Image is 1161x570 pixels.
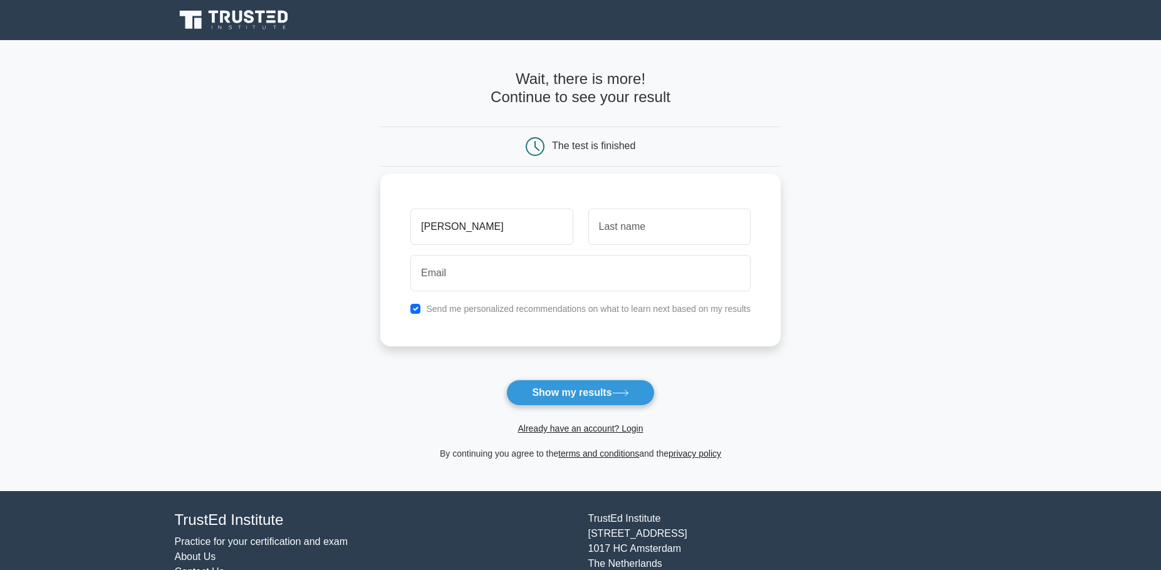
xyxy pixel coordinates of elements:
button: Show my results [506,380,654,406]
h4: Wait, there is more! Continue to see your result [380,70,781,106]
a: Already have an account? Login [518,423,643,433]
h4: TrustEd Institute [175,511,573,529]
input: Email [410,255,751,291]
input: Last name [588,209,751,245]
div: By continuing you agree to the and the [373,446,788,461]
input: First name [410,209,573,245]
a: privacy policy [669,448,721,459]
a: Practice for your certification and exam [175,536,348,547]
label: Send me personalized recommendations on what to learn next based on my results [426,304,751,314]
a: About Us [175,551,216,562]
div: The test is finished [552,140,635,151]
a: terms and conditions [558,448,639,459]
